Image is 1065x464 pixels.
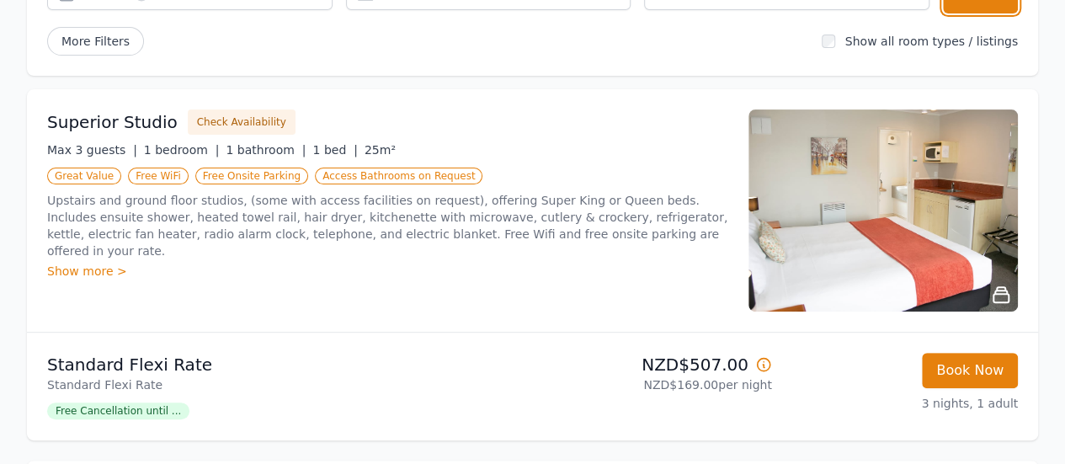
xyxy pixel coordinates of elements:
div: Show more > [47,263,728,280]
p: NZD$507.00 [540,353,772,376]
button: Check Availability [188,109,296,135]
span: 25m² [365,143,396,157]
span: 1 bedroom | [144,143,220,157]
span: 1 bathroom | [226,143,306,157]
span: 1 bed | [312,143,357,157]
span: Access Bathrooms on Request [315,168,482,184]
p: 3 nights, 1 adult [785,395,1018,412]
span: Max 3 guests | [47,143,137,157]
span: Great Value [47,168,121,184]
p: NZD$169.00 per night [540,376,772,393]
span: Free WiFi [128,168,189,184]
label: Show all room types / listings [845,35,1018,48]
p: Upstairs and ground floor studios, (some with access facilities on request), offering Super King ... [47,192,728,259]
span: Free Onsite Parking [195,168,308,184]
p: Standard Flexi Rate [47,353,526,376]
button: Book Now [922,353,1018,388]
p: Standard Flexi Rate [47,376,526,393]
span: Free Cancellation until ... [47,403,189,419]
h3: Superior Studio [47,110,178,134]
span: More Filters [47,27,144,56]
